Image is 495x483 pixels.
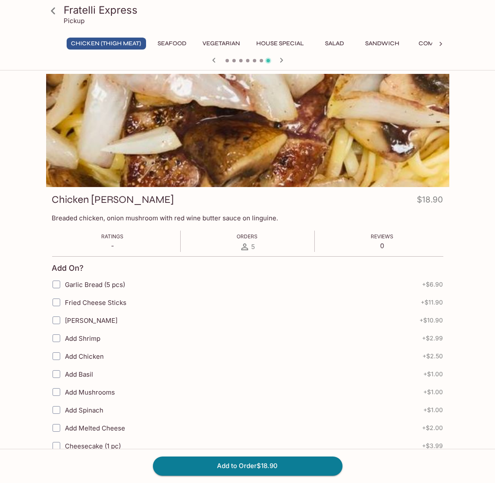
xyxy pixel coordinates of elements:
[422,335,443,342] span: + $2.99
[153,457,343,475] button: Add to Order$18.90
[422,281,443,288] span: + $6.90
[421,299,443,306] span: + $11.90
[361,38,404,50] button: Sandwich
[65,334,101,342] span: Add Shrimp
[65,370,94,378] span: Add Basil
[252,243,255,251] span: 5
[67,38,146,50] button: Chicken (Thigh Meat)
[65,388,115,396] span: Add Mushrooms
[65,442,121,450] span: Cheesecake (1 pc)
[371,233,394,240] span: Reviews
[424,407,443,413] span: + $1.00
[52,214,443,222] p: Breaded chicken, onion mushroom with red wine butter sauce on linguine.
[424,371,443,378] span: + $1.00
[102,233,124,240] span: Ratings
[422,424,443,431] span: + $2.00
[411,38,450,50] button: Combo
[417,193,443,210] h4: $18.90
[52,193,174,206] h3: Chicken [PERSON_NAME]
[252,38,309,50] button: House Special
[153,38,191,50] button: Seafood
[424,389,443,395] span: + $1.00
[65,316,118,325] span: [PERSON_NAME]
[422,442,443,449] span: + $3.99
[64,17,85,25] p: Pickup
[65,299,127,307] span: Fried Cheese Sticks
[237,233,258,240] span: Orders
[423,353,443,360] span: + $2.50
[64,3,446,17] h3: Fratelli Express
[52,263,84,273] h4: Add On?
[198,38,245,50] button: Vegetarian
[65,352,104,360] span: Add Chicken
[65,281,126,289] span: Garlic Bread (5 pcs)
[46,74,449,187] div: Chicken Bruno
[102,242,124,250] p: -
[65,424,126,432] span: Add Melted Cheese
[65,406,104,414] span: Add Spinach
[371,242,394,250] p: 0
[316,38,354,50] button: Salad
[420,317,443,324] span: + $10.90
